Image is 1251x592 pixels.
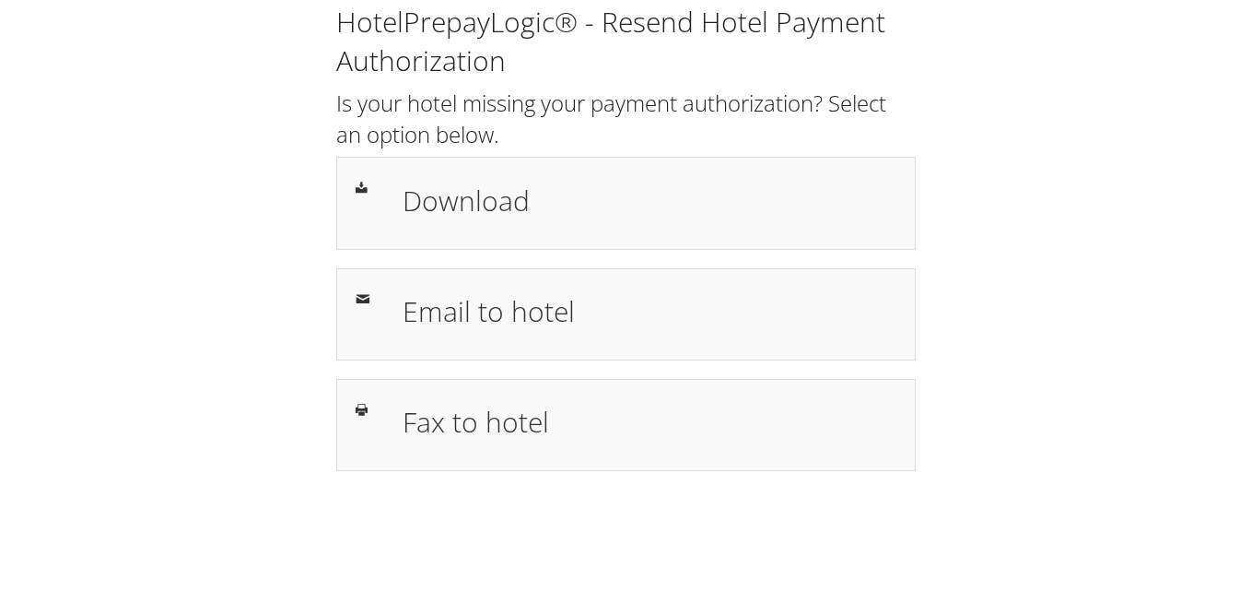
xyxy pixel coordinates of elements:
h1: Fax to hotel [403,401,896,443]
h1: Download [403,180,896,221]
a: Email to hotel [336,268,916,361]
a: Download [336,157,916,249]
h1: Email to hotel [403,290,896,332]
h1: HotelPrepayLogic® - Resend Hotel Payment Authorization [336,3,916,80]
h2: Is your hotel missing your payment authorization? Select an option below. [336,88,916,149]
a: Fax to hotel [336,379,916,471]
